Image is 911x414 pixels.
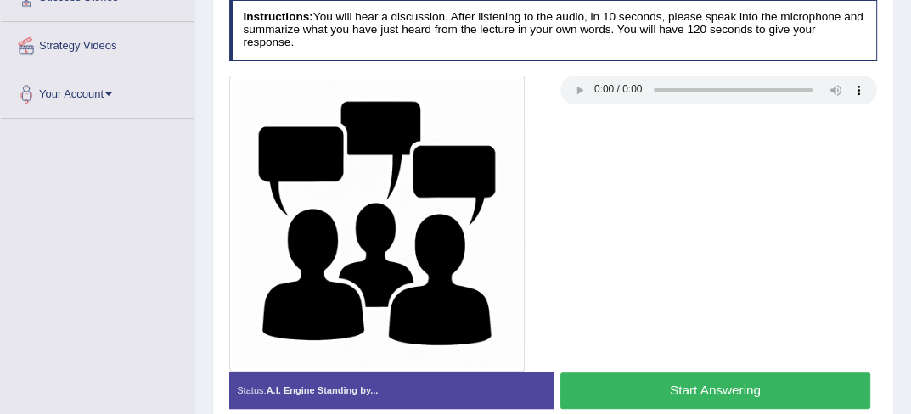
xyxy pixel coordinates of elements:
[1,70,194,113] a: Your Account
[243,10,312,23] b: Instructions:
[1,22,194,64] a: Strategy Videos
[229,372,554,410] div: Status:
[560,372,870,409] button: Start Answering
[267,385,379,395] strong: A.I. Engine Standing by...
